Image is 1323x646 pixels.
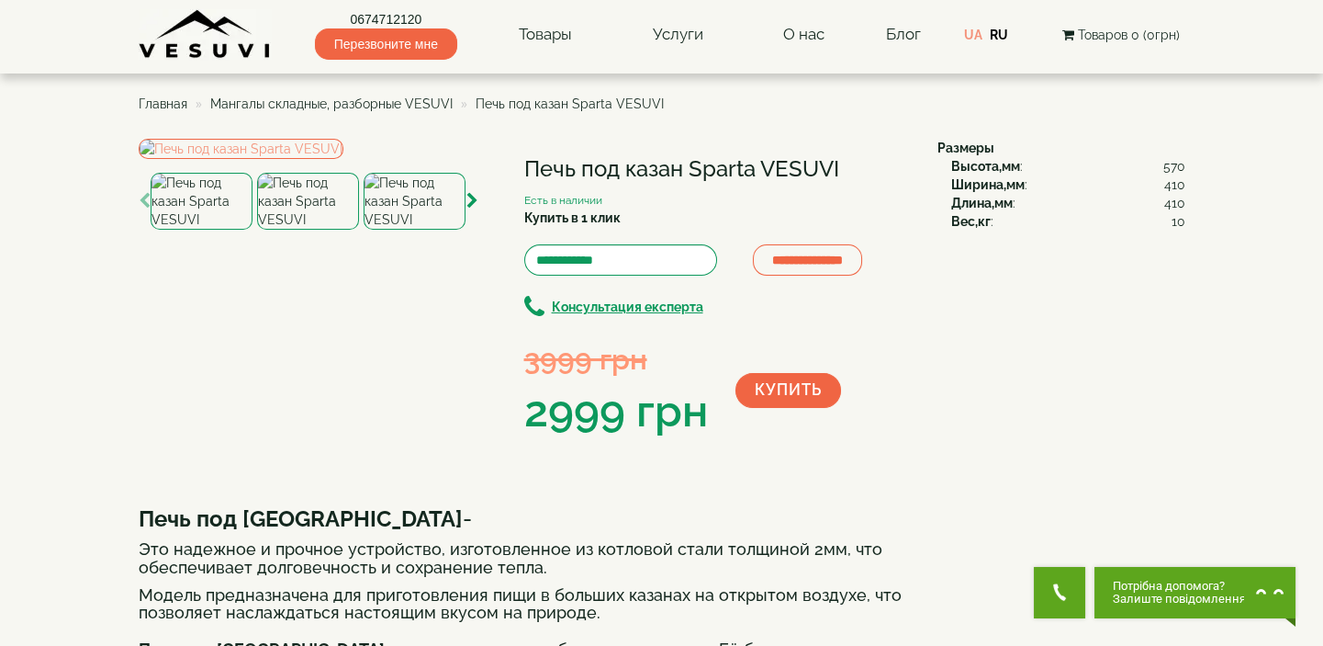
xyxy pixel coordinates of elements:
[524,194,602,207] small: Есть в наличии
[524,338,708,380] div: 3999 грн
[951,159,1020,174] b: Высота,мм
[524,380,708,443] div: 2999 грн
[139,139,343,159] img: Печь под казан Sparta VESUVI
[1113,593,1246,606] span: Залиште повідомлення
[951,157,1185,176] div: :
[139,540,910,577] h4: Это надежное и прочное устройство, изготовленное из котловой стали толщиной 2мм, что обеспечивает...
[552,300,703,314] b: Консультация експерта
[1077,28,1179,42] span: Товаров 0 (0грн)
[735,373,841,408] button: Купить
[886,25,921,43] a: Блог
[257,173,359,230] img: Печь под казан Sparta VESUVI
[951,194,1185,212] div: :
[524,157,910,181] h1: Печь под казан Sparta VESUVI
[951,177,1025,192] b: Ширина,мм
[1164,194,1185,212] span: 410
[315,28,457,60] span: Перезвоните мне
[139,505,463,532] b: Печь под [GEOGRAPHIC_DATA]
[139,9,272,60] img: Завод VESUVI
[951,212,1185,231] div: :
[210,96,453,111] a: Мангалы складные, разборные VESUVI
[990,28,1008,42] a: RU
[951,196,1013,210] b: Длина,мм
[364,173,465,230] img: Печь под казан Sparta VESUVI
[937,141,994,155] b: Размеры
[765,14,843,56] a: О нас
[1056,25,1184,45] button: Товаров 0 (0грн)
[476,96,664,111] span: Печь под казан Sparta VESUVI
[1163,157,1185,176] span: 570
[139,96,187,111] a: Главная
[139,507,910,531] h3: -
[1113,580,1246,593] span: Потрібна допомога?
[1172,212,1185,231] span: 10
[151,173,252,230] img: Печь под казан Sparta VESUVI
[1094,567,1295,618] button: Chat button
[951,176,1185,194] div: :
[964,28,982,42] a: UA
[315,10,457,28] a: 0674712120
[951,214,991,229] b: Вес,кг
[633,14,721,56] a: Услуги
[1164,176,1185,194] span: 410
[1034,567,1085,618] button: Get Call button
[500,14,590,56] a: Товары
[524,209,621,227] label: Купить в 1 клик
